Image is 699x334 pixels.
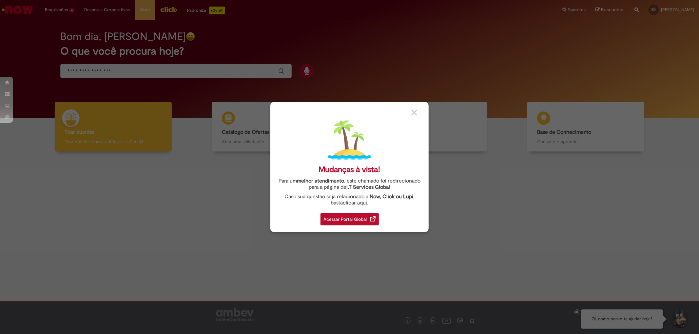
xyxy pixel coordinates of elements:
a: clicar aqui [343,196,367,206]
div: Para um , este chamado foi redirecionado para a página de [275,178,424,190]
img: redirect_link.png [370,216,376,221]
a: Acessar Portal Global [320,209,379,225]
div: Acessar Portal Global [320,213,379,225]
img: close_button_grey.png [411,110,417,115]
div: Mudanças à vista! [319,165,380,174]
img: island.png [328,119,371,162]
strong: .Now, Click ou Lupi [368,193,413,200]
div: Caso sua questão seja relacionado a , basta . [275,194,424,206]
a: I.T Services Global [347,180,390,190]
strong: melhor atendimento [297,178,344,184]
